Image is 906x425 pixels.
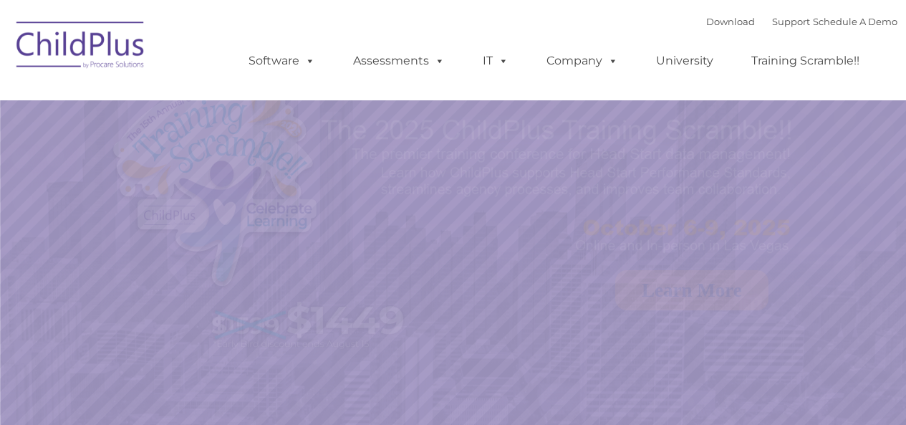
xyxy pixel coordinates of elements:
[706,16,897,27] font: |
[737,47,874,75] a: Training Scramble!!
[532,47,632,75] a: Company
[706,16,755,27] a: Download
[339,47,459,75] a: Assessments
[9,11,153,83] img: ChildPlus by Procare Solutions
[234,47,329,75] a: Software
[813,16,897,27] a: Schedule A Demo
[642,47,728,75] a: University
[772,16,810,27] a: Support
[468,47,523,75] a: IT
[615,270,768,310] a: Learn More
